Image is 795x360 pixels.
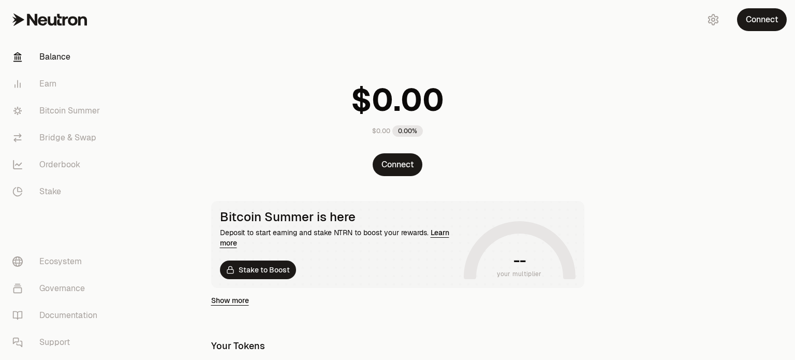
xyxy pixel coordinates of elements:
[211,295,249,306] a: Show more
[4,178,112,205] a: Stake
[4,97,112,124] a: Bitcoin Summer
[4,44,112,70] a: Balance
[4,275,112,302] a: Governance
[4,151,112,178] a: Orderbook
[4,329,112,356] a: Support
[737,8,787,31] button: Connect
[4,70,112,97] a: Earn
[220,227,460,248] div: Deposit to start earning and stake NTRN to boost your rewards.
[513,252,525,269] h1: --
[220,261,296,279] a: Stake to Boost
[497,269,542,279] span: your multiplier
[372,127,390,135] div: $0.00
[373,153,422,176] button: Connect
[4,248,112,275] a: Ecosystem
[220,210,460,224] div: Bitcoin Summer is here
[4,302,112,329] a: Documentation
[4,124,112,151] a: Bridge & Swap
[392,125,423,137] div: 0.00%
[211,339,265,353] div: Your Tokens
